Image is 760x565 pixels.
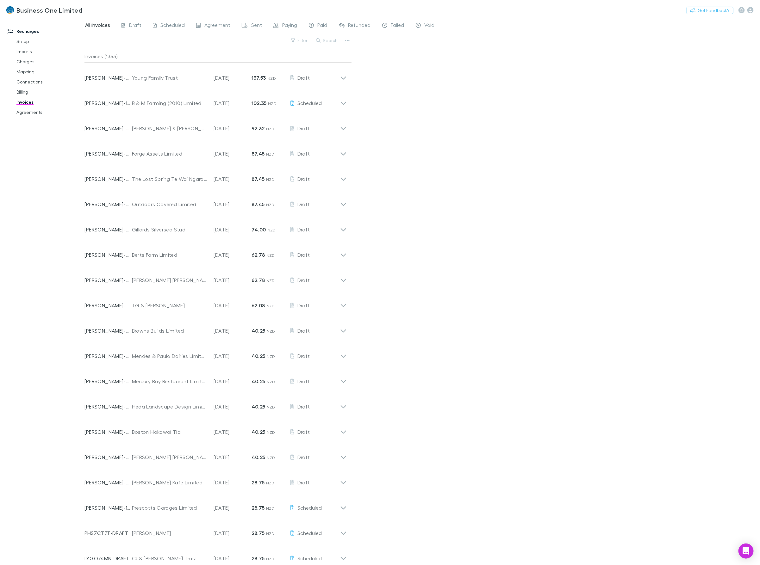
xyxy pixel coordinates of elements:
[84,200,132,208] p: [PERSON_NAME]-0485
[79,442,352,467] div: [PERSON_NAME]-0453[PERSON_NAME] [PERSON_NAME][DATE]40.25 NZDDraft
[214,504,252,512] p: [DATE]
[266,152,275,157] span: NZD
[84,175,132,183] p: [PERSON_NAME]-0064
[298,403,310,409] span: Draft
[214,175,252,183] p: [DATE]
[425,22,435,30] span: Void
[132,378,207,385] div: Mercury Bay Restaurant Limited
[79,366,352,391] div: [PERSON_NAME]-0204Mercury Bay Restaurant Limited[DATE]40.25 NZDDraft
[266,202,275,207] span: NZD
[132,453,207,461] div: [PERSON_NAME] [PERSON_NAME]
[266,278,275,283] span: NZD
[313,37,342,44] button: Search
[3,3,86,18] a: Business One Limited
[252,505,265,511] strong: 28.75
[214,200,252,208] p: [DATE]
[267,379,275,384] span: NZD
[132,99,207,107] div: B & M Farming (2010) Limited
[132,125,207,132] div: [PERSON_NAME] & [PERSON_NAME]
[738,544,754,559] div: Open Intercom Messenger
[79,417,352,442] div: [PERSON_NAME]-0532Boston Hakawai Tia[DATE]40.25 NZDDraft
[16,6,82,14] h3: Business One Limited
[132,175,207,183] div: The Lost Spring Te Wai Ngaro Limited
[10,46,89,57] a: Imports
[84,125,132,132] p: [PERSON_NAME]-0060
[6,6,14,14] img: Business One Limited's Logo
[10,107,89,117] a: Agreements
[79,189,352,214] div: [PERSON_NAME]-0485Outdoors Covered Limited[DATE]87.45 NZDDraft
[79,290,352,316] div: [PERSON_NAME]-0290TG & [PERSON_NAME][DATE]62.08 NZDDraft
[79,391,352,417] div: [PERSON_NAME]-0208Heda Landscape Design Limited[DATE]40.25 NZDDraft
[252,150,265,157] strong: 87.45
[132,403,207,410] div: Heda Landscape Design Limited
[298,555,322,561] span: Scheduled
[298,100,322,106] span: Scheduled
[79,113,352,138] div: [PERSON_NAME]-0060[PERSON_NAME] & [PERSON_NAME][DATE]92.32 NZDDraft
[214,403,252,410] p: [DATE]
[132,251,207,259] div: Berts Farm Limited
[298,150,310,157] span: Draft
[288,37,312,44] button: Filter
[84,251,132,259] p: [PERSON_NAME]-0503
[298,176,310,182] span: Draft
[214,529,252,537] p: [DATE]
[266,481,275,485] span: NZD
[132,327,207,335] div: Browns Builds Limited
[84,428,132,436] p: [PERSON_NAME]-0532
[267,354,275,359] span: NZD
[252,378,265,384] strong: 40.25
[298,530,322,536] span: Scheduled
[298,505,322,511] span: Scheduled
[214,479,252,486] p: [DATE]
[132,74,207,82] div: Young Family Trust
[132,529,207,537] div: [PERSON_NAME]
[266,531,275,536] span: NZD
[252,176,265,182] strong: 87.45
[214,327,252,335] p: [DATE]
[266,177,275,182] span: NZD
[214,276,252,284] p: [DATE]
[214,555,252,562] p: [DATE]
[132,479,207,486] div: [PERSON_NAME] Kafe Limited
[298,378,310,384] span: Draft
[84,453,132,461] p: [PERSON_NAME]-0453
[214,99,252,107] p: [DATE]
[79,214,352,240] div: [PERSON_NAME]-0708Gillards Silversea Stud[DATE]74.00 NZDDraft
[204,22,230,30] span: Agreement
[252,403,265,410] strong: 40.25
[84,378,132,385] p: [PERSON_NAME]-0204
[84,327,132,335] p: [PERSON_NAME]-0518
[214,428,252,436] p: [DATE]
[252,555,265,562] strong: 28.75
[214,226,252,233] p: [DATE]
[298,226,310,232] span: Draft
[298,353,310,359] span: Draft
[391,22,404,30] span: Failed
[252,302,265,309] strong: 62.08
[252,479,265,486] strong: 28.75
[214,352,252,360] p: [DATE]
[252,226,266,233] strong: 74.00
[84,403,132,410] p: [PERSON_NAME]-0208
[252,530,265,536] strong: 28.75
[298,125,310,131] span: Draft
[266,304,275,308] span: NZD
[298,75,310,81] span: Draft
[132,226,207,233] div: Gillards Silversea Stud
[266,126,275,131] span: NZD
[252,100,267,106] strong: 102.35
[252,429,265,435] strong: 40.25
[84,74,132,82] p: [PERSON_NAME]-0385
[79,88,352,113] div: [PERSON_NAME]-1568B & M Farming (2010) Limited[DATE]102.35 NZDScheduled
[252,353,265,359] strong: 40.25
[84,529,132,537] p: PHSZCTZF-DRAFT
[10,36,89,46] a: Setup
[79,240,352,265] div: [PERSON_NAME]-0503Berts Farm Limited[DATE]62.78 NZDDraft
[132,150,207,157] div: Forge Assets Limited
[79,518,352,543] div: PHSZCTZF-DRAFT[PERSON_NAME][DATE]28.75 NZDScheduled
[79,467,352,493] div: [PERSON_NAME]-0319[PERSON_NAME] Kafe Limited[DATE]28.75 NZDDraft
[84,150,132,157] p: [PERSON_NAME]-0092
[298,454,310,460] span: Draft
[318,22,327,30] span: Paid
[79,493,352,518] div: [PERSON_NAME]-1746Prescotts Garages Limited[DATE]28.75 NZDScheduled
